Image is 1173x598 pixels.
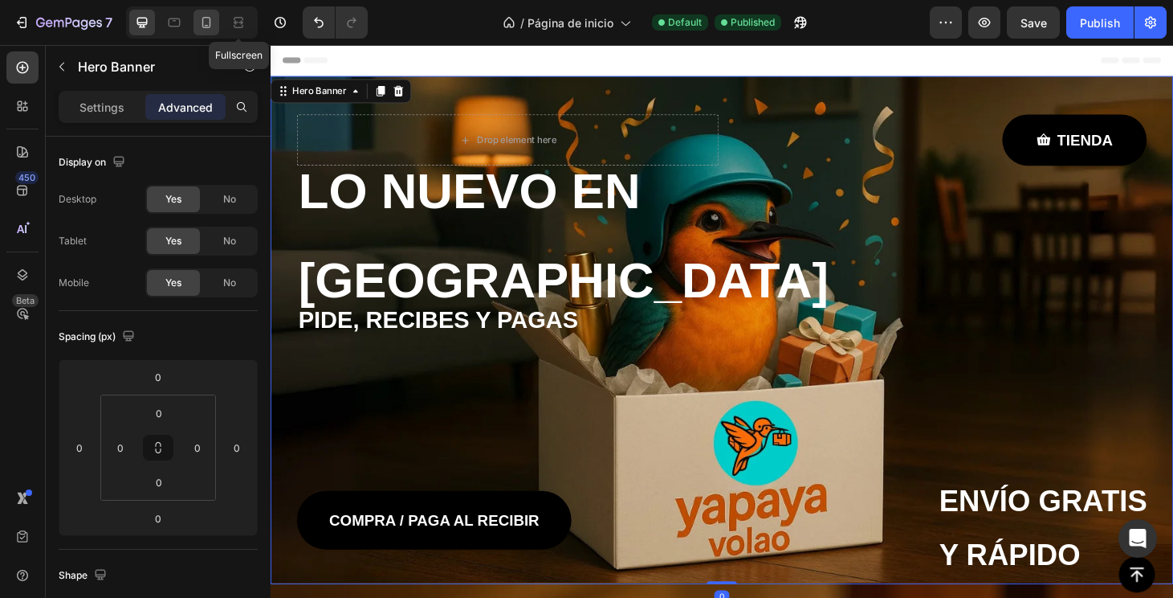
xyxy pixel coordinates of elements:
[1066,6,1134,39] button: Publish
[1118,519,1157,558] div: Open Intercom Messenger
[143,470,175,494] input: 0px
[781,74,935,129] a: TIENDA
[30,108,934,299] p: LO NUEVO EN [GEOGRAPHIC_DATA]
[78,57,214,76] p: Hero Banner
[59,276,89,290] div: Mobile
[223,276,236,290] span: No
[67,436,92,460] input: 0
[165,234,181,248] span: Yes
[714,516,972,572] p: Y RÁPIDO
[223,192,236,207] span: No
[1020,16,1047,30] span: Save
[28,476,321,539] a: COMPRA / PAGA AL RECIBIR
[20,42,84,56] div: Hero Banner
[30,272,934,317] p: PIDE, RECIBES Y PAGAS
[59,234,87,248] div: Tablet
[520,14,524,31] span: /
[59,192,96,207] div: Desktop
[527,14,613,31] span: Página de inicio
[158,99,213,116] p: Advanced
[142,365,174,389] input: 0
[142,506,174,530] input: 0
[108,436,132,460] input: 0px
[1007,6,1060,39] button: Save
[165,276,181,290] span: Yes
[6,6,120,39] button: 7
[12,294,39,307] div: Beta
[731,15,775,30] span: Published
[59,326,138,348] div: Spacing (px)
[59,152,128,174] div: Display on
[668,15,702,30] span: Default
[165,192,181,207] span: Yes
[143,401,175,425] input: 0px
[59,565,110,587] div: Shape
[223,234,236,248] span: No
[79,99,124,116] p: Settings
[225,436,249,460] input: 0
[105,13,112,32] p: 7
[303,6,368,39] div: Undo/Redo
[714,459,972,515] p: ENVÍO GRATIS
[185,436,210,460] input: 0px
[15,171,39,184] div: 450
[840,92,899,110] strong: TIENDA
[63,495,287,519] p: COMPRA / PAGA AL RECIBIR
[1080,14,1120,31] div: Publish
[271,45,1173,598] iframe: Design area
